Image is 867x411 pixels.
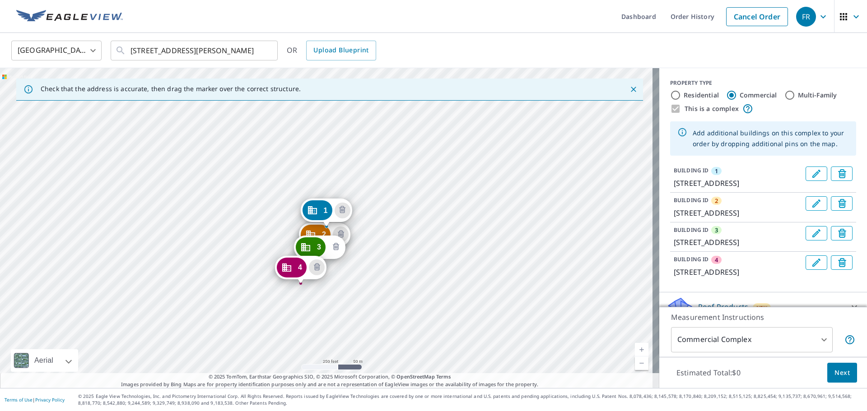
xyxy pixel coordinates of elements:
button: Edit building 2 [806,196,827,211]
label: Residential [684,91,719,100]
div: Dropped pin, building 2, Commercial property, 322 Concordia Dr Bella Vista, AR 72715 [299,223,350,251]
span: 1 [323,207,327,214]
p: | [5,397,65,402]
span: 3 [317,244,321,250]
label: Multi-Family [798,91,837,100]
div: FR [796,7,816,27]
div: Dropped pin, building 3, Commercial property, 329 Concordia Dr Bella Vista, AR 72715 [294,236,345,263]
div: [GEOGRAPHIC_DATA] [11,38,102,63]
p: Check that the address is accurate, then drag the marker over the correct structure. [41,85,301,93]
div: Commercial Complex [671,327,833,352]
button: Delete building 4 [309,259,325,275]
span: 1 [715,167,718,175]
p: BUILDING ID [674,166,709,174]
span: Next [834,367,850,379]
span: © 2025 TomTom, Earthstar Geographics SIO, © 2025 Microsoft Corporation, © [209,373,451,381]
input: Search by address or latitude-longitude [131,38,259,63]
div: OR [287,41,376,60]
div: Dropped pin, building 4, Commercial property, 422 Concordia Dr Bella Vista, AR 72715 [275,256,326,284]
button: Delete building 3 [328,239,344,255]
p: [STREET_ADDRESS] [674,178,802,189]
a: OpenStreetMap [396,373,434,380]
p: [STREET_ADDRESS] [674,208,802,218]
span: 3 [715,226,718,234]
button: Edit building 3 [806,226,827,240]
span: Each building may require a separate measurement report; if so, your account will be billed per r... [844,334,855,345]
p: [STREET_ADDRESS] [674,237,802,248]
a: Privacy Policy [35,397,65,403]
span: New [756,304,768,311]
span: 2 [322,231,326,238]
button: Close [628,83,639,95]
button: Delete building 1 [831,166,853,181]
button: Delete building 4 [831,255,853,270]
div: PROPERTY TYPE [670,79,856,87]
img: EV Logo [16,10,123,23]
span: 4 [298,264,302,271]
a: Upload Blueprint [306,41,376,60]
div: Roof ProductsNew [667,296,860,318]
div: Add additional buildings on this complex to your order by dropping additional pins on the map. [693,124,849,153]
p: BUILDING ID [674,255,709,263]
div: Dropped pin, building 1, Commercial property, 1 Concordia Dr Bella Vista, AR 72715 [300,199,352,226]
label: This is a complex [685,104,739,113]
a: Terms [436,373,451,380]
p: Estimated Total: $0 [669,363,748,383]
button: Edit building 1 [806,166,827,181]
a: Current Level 17, Zoom In [635,343,648,356]
a: Cancel Order [726,7,788,26]
p: BUILDING ID [674,196,709,204]
p: Measurement Instructions [671,312,855,323]
a: Terms of Use [5,397,33,403]
label: Commercial [740,91,777,100]
span: 4 [715,256,718,264]
div: Aerial [32,349,56,372]
button: Edit building 4 [806,255,827,270]
span: 2 [715,197,718,205]
p: © 2025 Eagle View Technologies, Inc. and Pictometry International Corp. All Rights Reserved. Repo... [78,393,862,406]
button: Delete building 3 [831,226,853,240]
button: Delete building 2 [831,196,853,211]
div: Aerial [11,349,78,372]
a: Current Level 17, Zoom Out [635,356,648,370]
p: [STREET_ADDRESS] [674,267,802,277]
p: Roof Products [698,301,748,312]
p: BUILDING ID [674,226,709,234]
button: Delete building 1 [335,203,350,218]
button: Delete building 2 [333,226,349,242]
span: Upload Blueprint [313,45,368,56]
button: Next [827,363,857,383]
